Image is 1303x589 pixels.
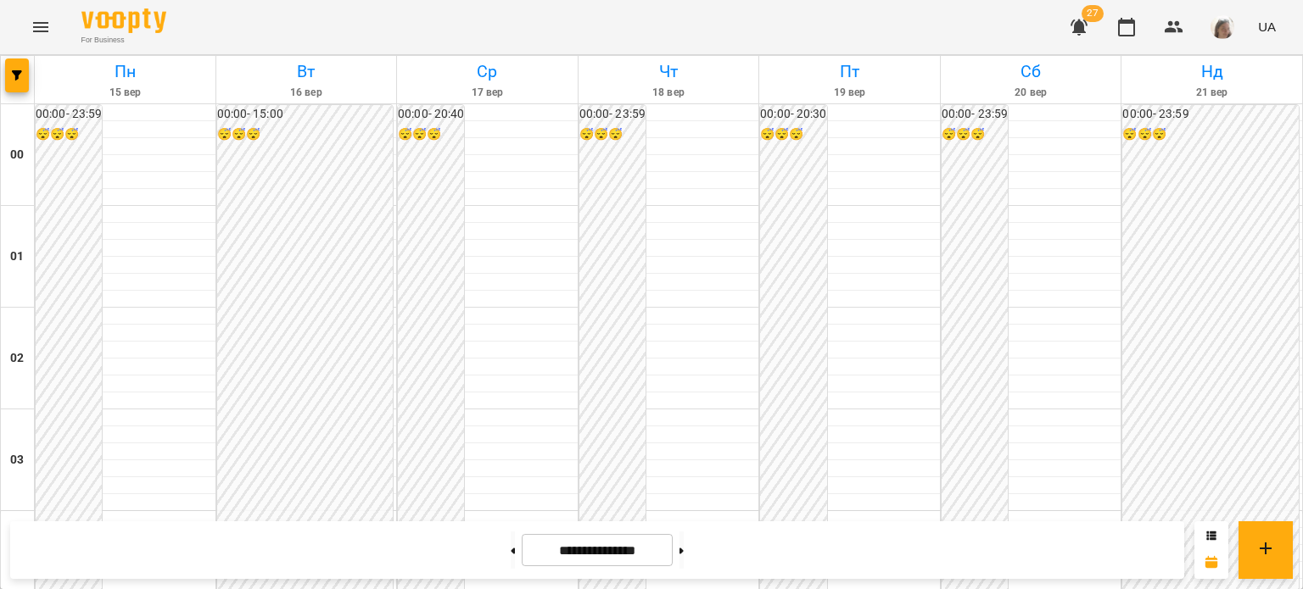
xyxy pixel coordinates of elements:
h6: 00:00 - 23:59 [942,105,1008,124]
h6: 00:00 - 20:30 [760,105,826,124]
h6: 21 вер [1124,85,1300,101]
h6: 😴😴😴 [942,125,1008,144]
h6: Пн [37,58,213,85]
h6: 00 [10,146,24,164]
h6: 😴😴😴 [579,125,646,144]
h6: 17 вер [400,85,575,101]
h6: 😴😴😴 [217,125,394,144]
img: 4795d6aa07af88b41cce17a01eea78aa.jpg [1211,15,1234,39]
img: Voopty Logo [81,8,166,33]
h6: 18 вер [581,85,757,101]
h6: 00:00 - 20:40 [398,105,464,124]
h6: 00:00 - 23:59 [579,105,646,124]
h6: Пт [762,58,937,85]
h6: 😴😴😴 [36,125,102,144]
h6: 02 [10,349,24,368]
span: UA [1258,18,1276,36]
h6: 00:00 - 23:59 [1122,105,1299,124]
h6: 😴😴😴 [760,125,826,144]
h6: 15 вер [37,85,213,101]
h6: Вт [219,58,394,85]
h6: Сб [943,58,1119,85]
button: Menu [20,7,61,47]
h6: 20 вер [943,85,1119,101]
h6: 😴😴😴 [1122,125,1299,144]
h6: 01 [10,247,24,266]
span: 27 [1082,5,1104,22]
h6: Нд [1124,58,1300,85]
h6: 00:00 - 23:59 [36,105,102,124]
h6: 03 [10,451,24,470]
h6: 19 вер [762,85,937,101]
h6: 😴😴😴 [398,125,464,144]
span: For Business [81,35,166,46]
button: UA [1251,11,1283,42]
h6: 00:00 - 15:00 [217,105,394,124]
h6: Чт [581,58,757,85]
h6: 16 вер [219,85,394,101]
h6: Ср [400,58,575,85]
